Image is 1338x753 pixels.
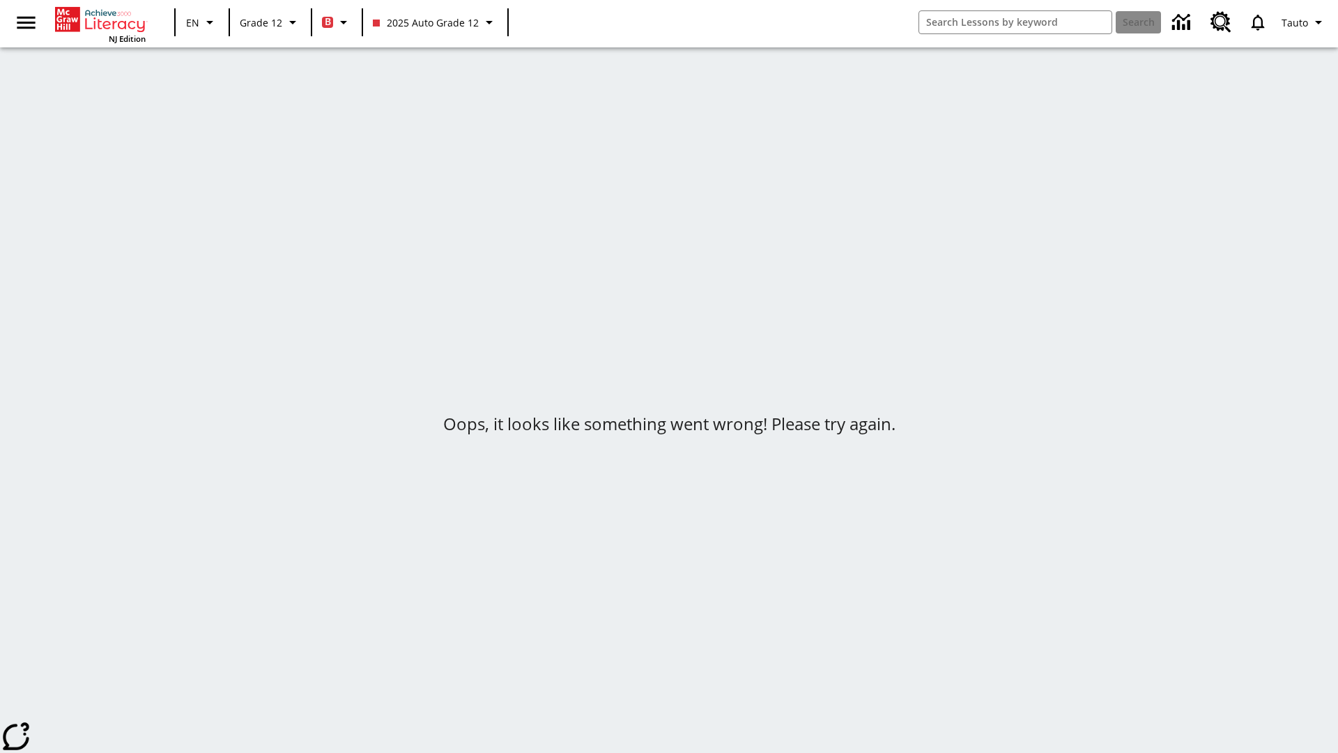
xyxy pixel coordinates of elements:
button: Grade: Grade 12, Select a grade [234,10,307,35]
button: Boost Class color is red. Change class color [316,10,357,35]
button: Language: EN, Select a language [180,10,224,35]
button: Class: 2025 Auto Grade 12, Select your class [367,10,503,35]
span: Grade 12 [240,15,282,30]
h5: Oops, it looks like something went wrong! Please try again. [443,413,895,435]
button: Open side menu [6,2,47,43]
span: NJ Edition [109,33,146,44]
a: Resource Center, Will open in new tab [1202,3,1240,41]
a: Notifications [1240,4,1276,40]
button: Profile/Settings [1276,10,1332,35]
a: Data Center [1164,3,1202,42]
span: B [325,13,331,31]
input: search field [919,11,1112,33]
span: EN [186,15,199,30]
span: 2025 Auto Grade 12 [373,15,479,30]
div: Home [55,4,146,44]
span: Tauto [1282,15,1308,30]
